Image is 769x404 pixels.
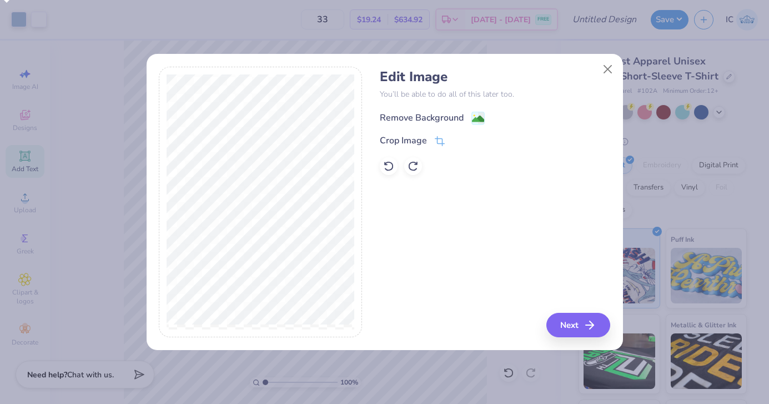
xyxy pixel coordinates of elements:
p: You’ll be able to do all of this later too. [380,88,610,100]
h4: Edit Image [380,69,610,85]
div: Remove Background [380,111,464,124]
button: Next [546,313,610,337]
button: Close [597,59,618,80]
div: Crop Image [380,134,427,147]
